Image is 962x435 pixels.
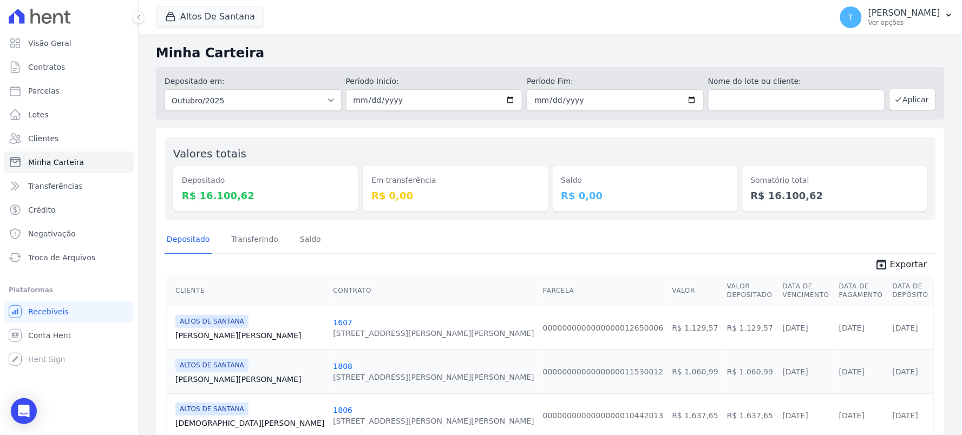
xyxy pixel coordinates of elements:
span: Visão Geral [28,38,71,49]
label: Período Fim: [527,76,704,87]
td: R$ 1.129,57 [668,306,723,350]
a: [DEMOGRAPHIC_DATA][PERSON_NAME] [175,418,324,429]
span: Clientes [28,133,58,144]
dd: R$ 16.100,62 [182,188,350,203]
dd: R$ 16.100,62 [751,188,919,203]
div: Open Intercom Messenger [11,398,37,424]
dt: Em transferência [371,175,539,186]
a: [DATE] [839,324,865,332]
p: [PERSON_NAME] [868,8,940,18]
a: Conta Hent [4,325,134,346]
a: Minha Carteira [4,151,134,173]
span: Transferências [28,181,83,192]
th: Valor [668,275,723,306]
a: Lotes [4,104,134,126]
a: Troca de Arquivos [4,247,134,268]
a: [DATE] [893,324,918,332]
a: [PERSON_NAME][PERSON_NAME] [175,330,324,341]
span: Conta Hent [28,330,71,341]
td: R$ 1.129,57 [723,306,778,350]
a: unarchive Exportar [866,258,936,273]
a: 1808 [333,362,352,371]
th: Contrato [329,275,538,306]
th: Data de Vencimento [778,275,835,306]
div: Plataformas [9,284,129,296]
a: 0000000000000000010442013 [543,411,664,420]
i: unarchive [875,258,888,271]
th: Valor Depositado [723,275,778,306]
a: [DATE] [783,411,808,420]
span: Minha Carteira [28,157,84,168]
a: [PERSON_NAME][PERSON_NAME] [175,374,324,385]
th: Parcela [539,275,668,306]
a: [DATE] [783,367,808,376]
a: Negativação [4,223,134,245]
span: Parcelas [28,85,60,96]
div: [STREET_ADDRESS][PERSON_NAME][PERSON_NAME] [333,416,534,426]
a: Parcelas [4,80,134,102]
span: Contratos [28,62,65,72]
div: [STREET_ADDRESS][PERSON_NAME][PERSON_NAME] [333,328,534,339]
a: Saldo [298,226,323,254]
div: [STREET_ADDRESS][PERSON_NAME][PERSON_NAME] [333,372,534,383]
dd: R$ 0,00 [561,188,729,203]
label: Valores totais [173,147,246,160]
th: Data de Depósito [888,275,934,306]
span: Recebíveis [28,306,69,317]
button: Altos De Santana [156,6,264,27]
label: Período Inicío: [346,76,523,87]
span: Troca de Arquivos [28,252,95,263]
a: [DATE] [783,324,808,332]
a: 1806 [333,406,352,414]
dt: Somatório total [751,175,919,186]
a: 1607 [333,318,352,327]
p: Ver opções [868,18,940,27]
dt: Depositado [182,175,350,186]
th: Cliente [167,275,329,306]
a: Recebíveis [4,301,134,322]
td: R$ 1.060,99 [668,350,723,393]
label: Nome do lote ou cliente: [708,76,885,87]
dd: R$ 0,00 [371,188,539,203]
span: Negativação [28,228,76,239]
dt: Saldo [561,175,729,186]
a: Depositado [165,226,212,254]
button: T [PERSON_NAME] Ver opções [832,2,962,32]
a: Transferindo [230,226,281,254]
h2: Minha Carteira [156,43,945,63]
span: Crédito [28,205,56,215]
th: Data de Pagamento [835,275,888,306]
a: Visão Geral [4,32,134,54]
td: R$ 1.060,99 [723,350,778,393]
a: Contratos [4,56,134,78]
a: Transferências [4,175,134,197]
span: Lotes [28,109,49,120]
label: Depositado em: [165,77,225,85]
span: ALTOS DE SANTANA [175,403,248,416]
button: Aplicar [889,89,936,110]
a: [DATE] [893,411,918,420]
a: 0000000000000000012650006 [543,324,664,332]
span: ALTOS DE SANTANA [175,315,248,328]
a: 0000000000000000011530012 [543,367,664,376]
span: T [849,14,854,21]
a: [DATE] [893,367,918,376]
span: Exportar [890,258,927,271]
a: Clientes [4,128,134,149]
a: [DATE] [839,411,865,420]
a: [DATE] [839,367,865,376]
span: ALTOS DE SANTANA [175,359,248,372]
a: Crédito [4,199,134,221]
